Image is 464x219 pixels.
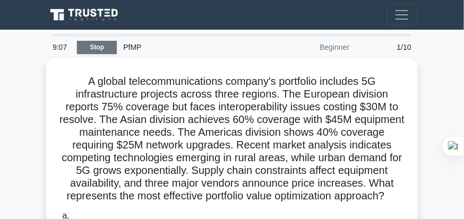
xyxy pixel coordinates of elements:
[263,37,356,58] div: Beginner
[117,37,263,58] div: PfMP
[77,41,117,54] a: Stop
[46,37,77,58] div: 9:07
[59,75,405,203] h5: A global telecommunications company's portfolio includes 5G infrastructure projects across three ...
[387,4,417,25] button: Toggle navigation
[356,37,418,58] div: 1/10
